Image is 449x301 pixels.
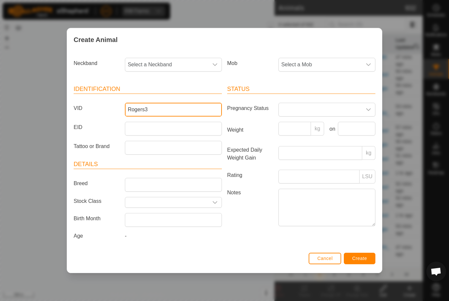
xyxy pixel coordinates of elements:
label: Expected Daily Weight Gain [225,146,276,162]
span: Select a Mob [279,58,362,71]
label: Mob [225,58,276,69]
div: dropdown trigger [362,103,375,116]
label: Age [71,232,122,240]
div: dropdown trigger [208,197,222,207]
header: Details [74,160,222,169]
label: VID [71,103,122,114]
header: Identification [74,85,222,94]
label: Birth Month [71,213,122,224]
p-inputgroup-addon: kg [311,122,324,136]
span: Create Animal [74,35,118,45]
header: Status [227,85,375,94]
label: Tattoo or Brand [71,141,122,152]
button: Cancel [309,253,341,264]
div: dropdown trigger [208,58,222,71]
label: Stock Class [71,197,122,205]
label: Rating [225,170,276,181]
a: Open chat [426,262,446,281]
span: Create [352,256,367,261]
span: Select a Neckband [125,58,208,71]
span: Cancel [317,256,333,261]
label: Weight [225,122,276,138]
p-inputgroup-addon: LSU [360,170,375,183]
p-inputgroup-addon: kg [362,146,375,160]
label: Neckband [71,58,122,69]
label: EID [71,122,122,133]
span: - [125,233,127,239]
label: on [327,125,335,133]
button: Create [344,253,375,264]
label: Notes [225,189,276,226]
div: dropdown trigger [362,58,375,71]
label: Breed [71,178,122,189]
label: Pregnancy Status [225,103,276,114]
